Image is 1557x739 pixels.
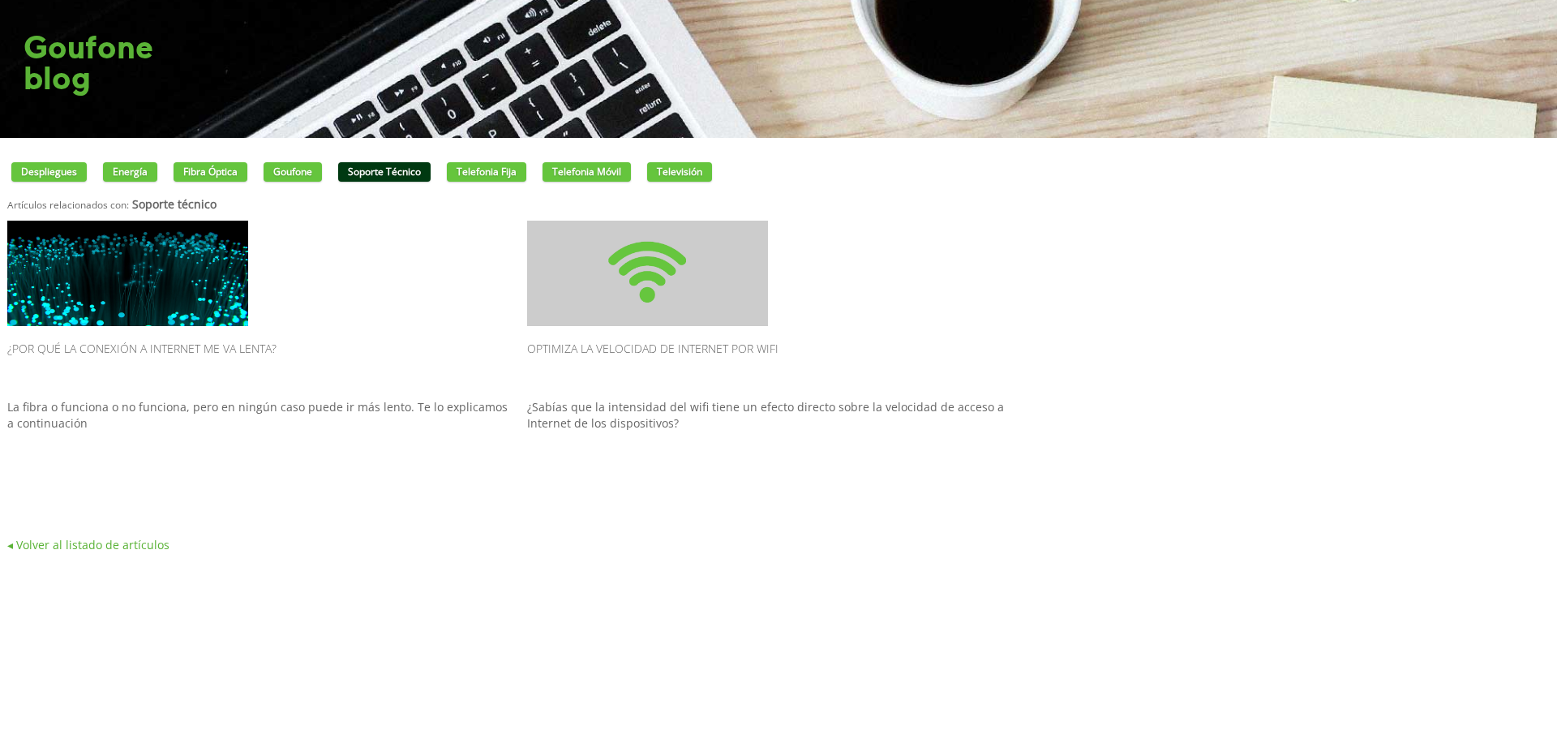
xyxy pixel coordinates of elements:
[24,32,153,94] h1: Goufone blog
[174,162,247,182] a: Fibra óptica
[103,162,157,182] a: Energía
[527,221,1031,480] a: Optimiza la velocidad de Internet por wifi ¿Sabías que la intensidad del wifi tiene un efecto dir...
[264,162,322,182] a: Goufone
[338,162,431,182] a: Soporte técnico
[527,334,1031,391] h2: Optimiza la velocidad de Internet por wifi
[7,198,129,211] small: Artículos relacionados con:
[7,537,169,552] a: ◂ Volver al listado de artículos
[543,162,631,182] a: Telefonia móvil
[527,399,1031,480] p: ¿Sabías que la intensidad del wifi tiene un efecto directo sobre la velocidad de acceso a Interne...
[7,221,511,480] a: ¿Por qué la conexión a Internet me va lenta? La fibra o funciona o no funciona, pero en ningún ca...
[447,162,526,182] a: Telefonia fija
[7,399,511,480] p: La fibra o funciona o no funciona, pero en ningún caso puede ir más lento. Te lo explicamos a con...
[527,221,768,326] img: ...
[11,162,87,182] a: Despliegues
[7,221,248,326] img: ...
[7,334,511,391] h2: ¿Por qué la conexión a Internet me va lenta?
[132,196,217,212] strong: Soporte técnico
[647,162,712,182] a: Televisión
